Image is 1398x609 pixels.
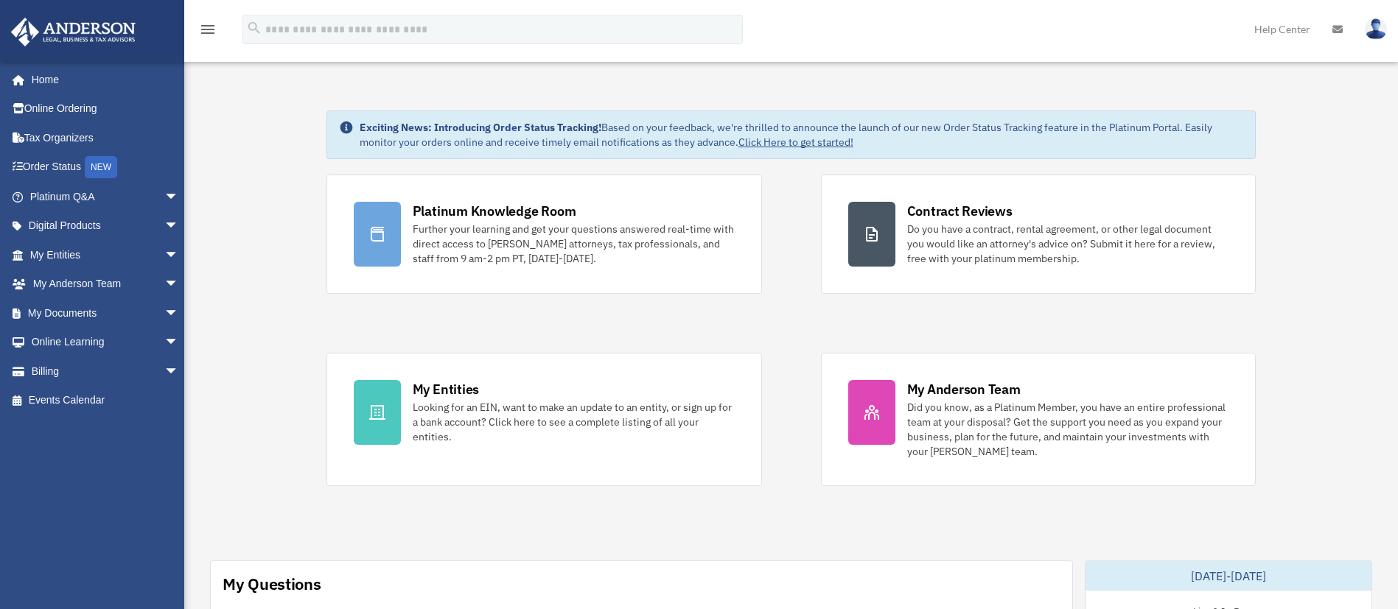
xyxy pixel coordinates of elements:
a: My Documentsarrow_drop_down [10,298,201,328]
div: Do you have a contract, rental agreement, or other legal document you would like an attorney's ad... [907,222,1229,266]
a: Contract Reviews Do you have a contract, rental agreement, or other legal document you would like... [821,175,1257,294]
span: arrow_drop_down [164,240,194,270]
a: My Entities Looking for an EIN, want to make an update to an entity, or sign up for a bank accoun... [326,353,762,486]
a: My Anderson Teamarrow_drop_down [10,270,201,299]
a: My Anderson Team Did you know, as a Platinum Member, you have an entire professional team at your... [821,353,1257,486]
i: search [246,20,262,36]
div: My Anderson Team [907,380,1021,398]
a: Home [10,65,194,94]
a: menu [199,26,217,38]
img: Anderson Advisors Platinum Portal [7,18,140,46]
div: Further your learning and get your questions answered real-time with direct access to [PERSON_NAM... [413,222,735,266]
div: [DATE]-[DATE] [1086,561,1371,591]
div: Looking for an EIN, want to make an update to an entity, or sign up for a bank account? Click her... [413,400,735,444]
a: Digital Productsarrow_drop_down [10,211,201,241]
a: Click Here to get started! [738,135,853,149]
span: arrow_drop_down [164,270,194,300]
a: Order StatusNEW [10,152,201,183]
span: arrow_drop_down [164,182,194,212]
span: arrow_drop_down [164,328,194,358]
div: Platinum Knowledge Room [413,202,576,220]
span: arrow_drop_down [164,356,194,387]
div: Contract Reviews [907,202,1013,220]
strong: Exciting News: Introducing Order Status Tracking! [360,121,601,134]
a: Online Learningarrow_drop_down [10,328,201,357]
a: Events Calendar [10,386,201,415]
a: Platinum Q&Aarrow_drop_down [10,182,201,211]
div: Did you know, as a Platinum Member, you have an entire professional team at your disposal? Get th... [907,400,1229,459]
div: NEW [85,156,117,178]
a: Platinum Knowledge Room Further your learning and get your questions answered real-time with dire... [326,175,762,294]
span: arrow_drop_down [164,211,194,242]
div: Based on your feedback, we're thrilled to announce the launch of our new Order Status Tracking fe... [360,120,1244,149]
div: My Questions [223,573,321,595]
span: arrow_drop_down [164,298,194,328]
a: Online Ordering [10,94,201,124]
a: Tax Organizers [10,123,201,152]
img: User Pic [1365,18,1387,40]
i: menu [199,21,217,38]
a: Billingarrow_drop_down [10,356,201,386]
a: My Entitiesarrow_drop_down [10,240,201,270]
div: My Entities [413,380,479,398]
